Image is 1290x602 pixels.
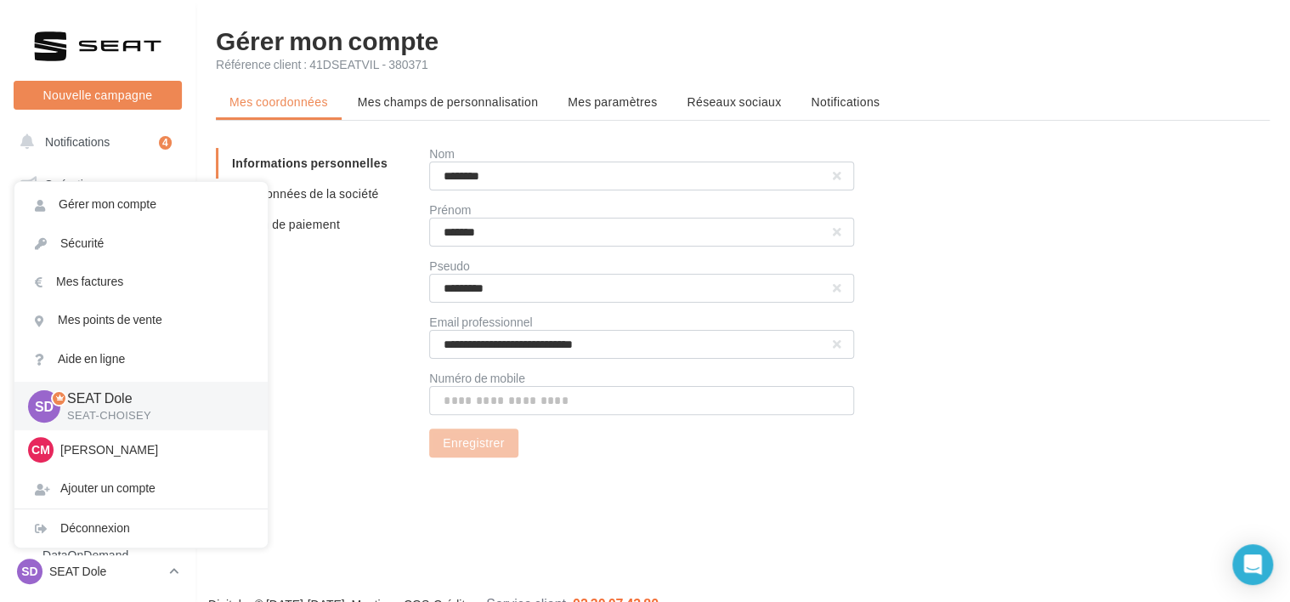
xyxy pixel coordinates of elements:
[10,208,185,245] a: Boîte de réception60
[31,441,50,458] span: CM
[216,27,1270,53] h1: Gérer mon compte
[10,295,185,331] a: Campagnes
[14,81,182,110] button: Nouvelle campagne
[44,177,102,191] span: Opérations
[811,94,880,109] span: Notifications
[429,148,854,160] div: Nom
[159,136,172,150] div: 4
[14,301,268,339] a: Mes points de vente
[429,372,854,384] div: Numéro de mobile
[10,520,185,571] a: Campagnes DataOnDemand
[10,253,185,288] a: Visibilité en ligne
[10,463,185,514] a: PLV et print personnalisable
[358,94,539,109] span: Mes champs de personnalisation
[14,509,268,548] div: Déconnexion
[1232,544,1273,585] div: Open Intercom Messenger
[232,217,340,231] span: Moyen de paiement
[49,563,162,580] p: SEAT Dole
[60,441,247,458] p: [PERSON_NAME]
[232,186,379,201] span: Coordonnées de la société
[429,204,854,216] div: Prénom
[14,555,182,588] a: SD SEAT Dole
[429,429,518,457] button: Enregistrer
[21,563,37,580] span: SD
[14,340,268,378] a: Aide en ligne
[14,185,268,224] a: Gérer mon compte
[429,316,854,328] div: Email professionnel
[10,379,185,415] a: Médiathèque
[67,408,240,423] p: SEAT-CHOISEY
[10,167,185,202] a: Opérations
[568,94,657,109] span: Mes paramètres
[429,260,854,272] div: Pseudo
[10,337,185,372] a: Contacts
[14,469,268,508] div: Ajouter un compte
[45,134,110,149] span: Notifications
[35,396,54,416] span: SD
[14,224,268,263] a: Sécurité
[67,389,240,408] p: SEAT Dole
[14,263,268,301] a: Mes factures
[10,422,185,457] a: Calendrier
[687,94,781,109] span: Réseaux sociaux
[10,124,178,160] button: Notifications 4
[216,56,1270,73] div: Référence client : 41DSEATVIL - 380371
